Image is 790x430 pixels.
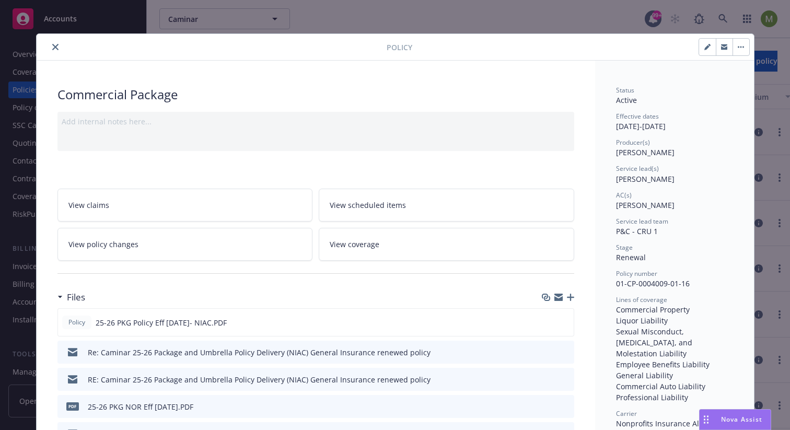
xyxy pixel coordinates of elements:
div: Employee Benefits Liability [616,359,733,370]
a: View scheduled items [319,189,574,222]
span: AC(s) [616,191,632,200]
button: preview file [561,347,570,358]
span: 25-26 PKG Policy Eff [DATE]- NIAC.PDF [96,317,227,328]
div: 25-26 PKG NOR Eff [DATE].PDF [88,401,193,412]
button: preview file [561,401,570,412]
div: RE: Caminar 25-26 Package and Umbrella Policy Delivery (NIAC) General Insurance renewed policy [88,374,431,385]
span: Carrier [616,409,637,418]
span: [PERSON_NAME] [616,200,675,210]
span: PDF [66,402,79,410]
span: P&C - CRU 1 [616,226,658,236]
span: Producer(s) [616,138,650,147]
div: Professional Liability [616,392,733,403]
div: Files [57,290,85,304]
div: Sexual Misconduct, [MEDICAL_DATA], and Molestation Liability [616,326,733,359]
button: download file [544,347,552,358]
a: View coverage [319,228,574,261]
span: View claims [68,200,109,211]
button: close [49,41,62,53]
button: preview file [561,374,570,385]
span: Policy [387,42,412,53]
a: View claims [57,189,313,222]
span: View scheduled items [330,200,406,211]
button: download file [544,374,552,385]
div: Liquor Liability [616,315,733,326]
a: View policy changes [57,228,313,261]
span: Service lead(s) [616,164,659,173]
div: Re: Caminar 25-26 Package and Umbrella Policy Delivery (NIAC) General Insurance renewed policy [88,347,431,358]
span: Renewal [616,252,646,262]
span: Service lead team [616,217,668,226]
span: Active [616,95,637,105]
span: Nova Assist [721,415,762,424]
span: Stage [616,243,633,252]
div: Commercial Property [616,304,733,315]
div: Commercial Package [57,86,574,103]
button: download file [543,317,552,328]
button: download file [544,401,552,412]
span: Lines of coverage [616,295,667,304]
span: Status [616,86,634,95]
span: Effective dates [616,112,659,121]
div: Drag to move [700,410,713,429]
span: [PERSON_NAME] [616,174,675,184]
span: Policy [66,318,87,327]
div: Add internal notes here... [62,116,570,127]
div: General Liability [616,370,733,381]
button: Nova Assist [699,409,771,430]
div: [DATE] - [DATE] [616,112,733,132]
span: 01-CP-0004009-01-16 [616,278,690,288]
div: Commercial Auto Liability [616,381,733,392]
span: View coverage [330,239,379,250]
button: preview file [560,317,570,328]
span: [PERSON_NAME] [616,147,675,157]
span: View policy changes [68,239,138,250]
h3: Files [67,290,85,304]
span: Policy number [616,269,657,278]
